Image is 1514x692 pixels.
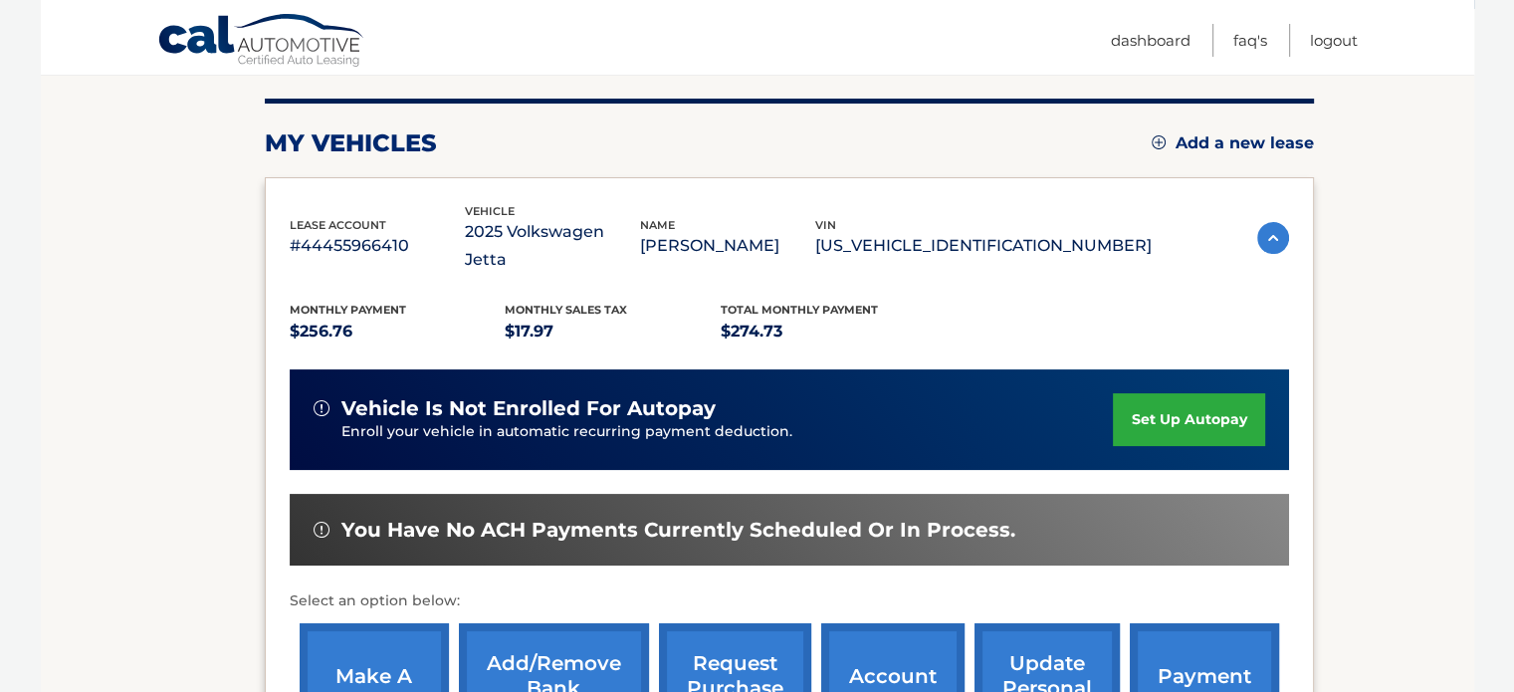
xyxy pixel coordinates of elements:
[721,303,878,317] span: Total Monthly Payment
[341,396,716,421] span: vehicle is not enrolled for autopay
[290,232,465,260] p: #44455966410
[640,218,675,232] span: name
[505,318,721,346] p: $17.97
[640,232,815,260] p: [PERSON_NAME]
[290,303,406,317] span: Monthly Payment
[1113,393,1264,446] a: set up autopay
[505,303,627,317] span: Monthly sales Tax
[290,589,1289,613] p: Select an option below:
[341,421,1114,443] p: Enroll your vehicle in automatic recurring payment deduction.
[341,518,1015,543] span: You have no ACH payments currently scheduled or in process.
[314,400,329,416] img: alert-white.svg
[1310,24,1358,57] a: Logout
[1233,24,1267,57] a: FAQ's
[265,128,437,158] h2: my vehicles
[815,218,836,232] span: vin
[157,13,366,71] a: Cal Automotive
[1257,222,1289,254] img: accordion-active.svg
[465,204,515,218] span: vehicle
[721,318,937,346] p: $274.73
[290,318,506,346] p: $256.76
[1111,24,1190,57] a: Dashboard
[815,232,1152,260] p: [US_VEHICLE_IDENTIFICATION_NUMBER]
[1152,133,1314,153] a: Add a new lease
[1152,135,1166,149] img: add.svg
[314,522,329,538] img: alert-white.svg
[290,218,386,232] span: lease account
[465,218,640,274] p: 2025 Volkswagen Jetta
